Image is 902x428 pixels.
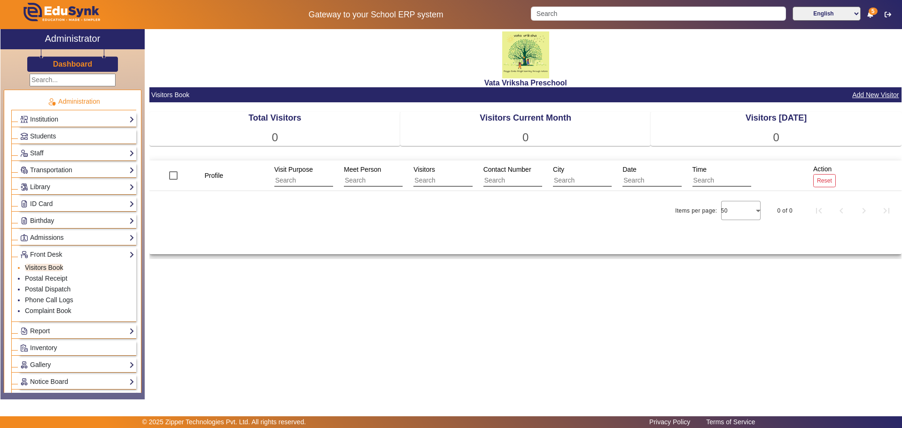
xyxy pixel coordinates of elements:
div: Date [619,161,718,190]
div: Profile [201,167,235,184]
input: Search [553,175,637,187]
button: Add New Visitor [851,89,900,101]
img: 817d6453-c4a2-41f8-ac39-e8a470f27eea [502,31,549,78]
span: Contact Number [483,166,531,173]
span: Visitors [413,166,435,173]
input: Search [483,175,568,187]
div: Contact Number [480,161,579,190]
div: Meet Person [341,161,440,190]
img: Inventory.png [21,344,28,352]
a: Students [20,131,134,142]
h2: Vata Vriksha Preschool [149,78,902,87]
a: Terms of Service [701,416,760,428]
a: Phone Call Logs [25,296,73,304]
span: Profile [204,172,223,179]
div: Visitors [410,161,509,190]
span: Inventory [30,344,57,352]
input: Search [622,175,707,187]
div: Action [810,160,839,190]
a: Visitors Book [25,264,63,271]
button: Next page [853,199,875,222]
input: Search [344,175,428,187]
mat-card-header: Visitors Book [149,87,902,102]
div: Visitors [DATE] [651,112,902,124]
a: Dashboard [53,59,93,69]
a: Complaint Book [25,307,71,314]
span: 5 [869,8,878,15]
div: Visit Purpose [271,161,370,190]
div: 0 of 0 [778,206,793,215]
button: Last page [875,199,898,222]
p: © 2025 Zipper Technologies Pvt. Ltd. All rights reserved. [142,417,306,427]
span: Visit Purpose [274,166,313,173]
input: Search... [30,74,116,86]
h5: Gateway to your School ERP system [231,10,521,20]
span: Date [622,166,637,173]
button: Reset [813,174,836,187]
a: Administrator [0,29,145,49]
p: Administration [11,97,136,107]
span: Meet Person [344,166,381,173]
div: Total Visitors [149,112,400,124]
a: Inventory [20,343,134,353]
div: Items per page: [675,206,717,215]
input: Search [531,7,785,21]
input: Search [274,175,358,187]
span: Time [692,166,707,173]
mat-card-content: 0 [400,129,651,146]
span: Students [30,132,56,140]
button: First page [808,199,830,222]
input: Search [413,175,498,187]
mat-card-content: 0 [149,129,400,146]
a: Privacy Policy [645,416,695,428]
h2: Administrator [45,33,101,44]
button: Previous page [830,199,853,222]
div: City [550,161,649,190]
mat-card-content: 0 [651,129,902,146]
input: Search [692,175,777,187]
h3: Dashboard [53,60,93,69]
a: Postal Receipt [25,275,67,282]
a: Postal Dispatch [25,285,70,293]
div: Visitors Current Month [400,112,651,124]
div: Time [689,161,788,190]
span: City [553,166,564,173]
img: Administration.png [47,98,56,106]
img: Students.png [21,133,28,140]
